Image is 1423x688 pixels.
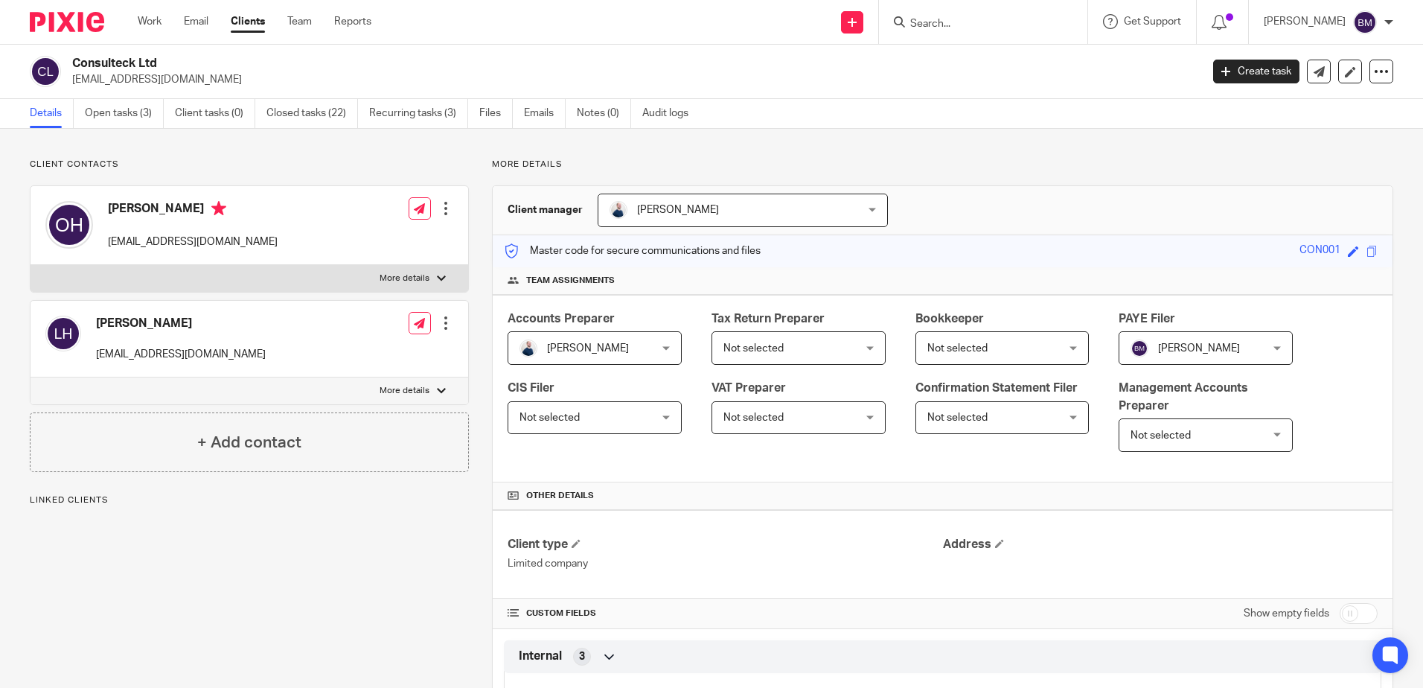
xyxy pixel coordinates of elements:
[508,203,583,217] h3: Client manager
[30,159,469,171] p: Client contacts
[30,12,104,32] img: Pixie
[369,99,468,128] a: Recurring tasks (3)
[108,235,278,249] p: [EMAIL_ADDRESS][DOMAIN_NAME]
[508,382,554,394] span: CIS Filer
[380,385,429,397] p: More details
[577,99,631,128] a: Notes (0)
[1124,16,1181,27] span: Get Support
[579,649,585,664] span: 3
[508,608,942,619] h4: CUSTOM FIELDS
[909,18,1043,31] input: Search
[927,413,988,423] span: Not selected
[1299,243,1340,260] div: CON001
[943,537,1378,552] h4: Address
[380,273,429,284] p: More details
[1158,343,1240,354] span: [PERSON_NAME]
[1264,14,1346,29] p: [PERSON_NAME]
[108,201,278,220] h4: [PERSON_NAME]
[642,99,700,128] a: Audit logs
[1119,313,1175,325] span: PAYE Filer
[508,537,942,552] h4: Client type
[85,99,164,128] a: Open tasks (3)
[231,14,265,29] a: Clients
[1131,430,1191,441] span: Not selected
[1353,10,1377,34] img: svg%3E
[175,99,255,128] a: Client tasks (0)
[711,313,825,325] span: Tax Return Preparer
[519,413,580,423] span: Not selected
[519,340,537,357] img: MC_T&CO-3.jpg
[526,275,615,287] span: Team assignments
[96,316,266,331] h4: [PERSON_NAME]
[45,201,93,249] img: svg%3E
[915,382,1078,394] span: Confirmation Statement Filer
[915,313,984,325] span: Bookkeeper
[72,72,1191,87] p: [EMAIL_ADDRESS][DOMAIN_NAME]
[504,243,761,258] p: Master code for secure communications and files
[927,343,988,354] span: Not selected
[547,343,629,354] span: [PERSON_NAME]
[30,56,61,87] img: svg%3E
[30,494,469,506] p: Linked clients
[334,14,371,29] a: Reports
[30,99,74,128] a: Details
[508,556,942,571] p: Limited company
[610,201,627,219] img: MC_T&CO-3.jpg
[723,343,784,354] span: Not selected
[72,56,967,71] h2: Consulteck Ltd
[492,159,1393,171] p: More details
[1131,340,1148,357] img: svg%3E
[526,490,594,502] span: Other details
[266,99,358,128] a: Closed tasks (22)
[519,649,562,664] span: Internal
[96,347,266,362] p: [EMAIL_ADDRESS][DOMAIN_NAME]
[197,431,301,454] h4: + Add contact
[1119,382,1248,411] span: Management Accounts Preparer
[287,14,312,29] a: Team
[524,99,566,128] a: Emails
[45,316,81,351] img: svg%3E
[1213,60,1299,83] a: Create task
[479,99,513,128] a: Files
[211,201,226,216] i: Primary
[508,313,615,325] span: Accounts Preparer
[184,14,208,29] a: Email
[711,382,786,394] span: VAT Preparer
[1244,606,1329,621] label: Show empty fields
[138,14,162,29] a: Work
[723,413,784,423] span: Not selected
[637,205,719,215] span: [PERSON_NAME]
